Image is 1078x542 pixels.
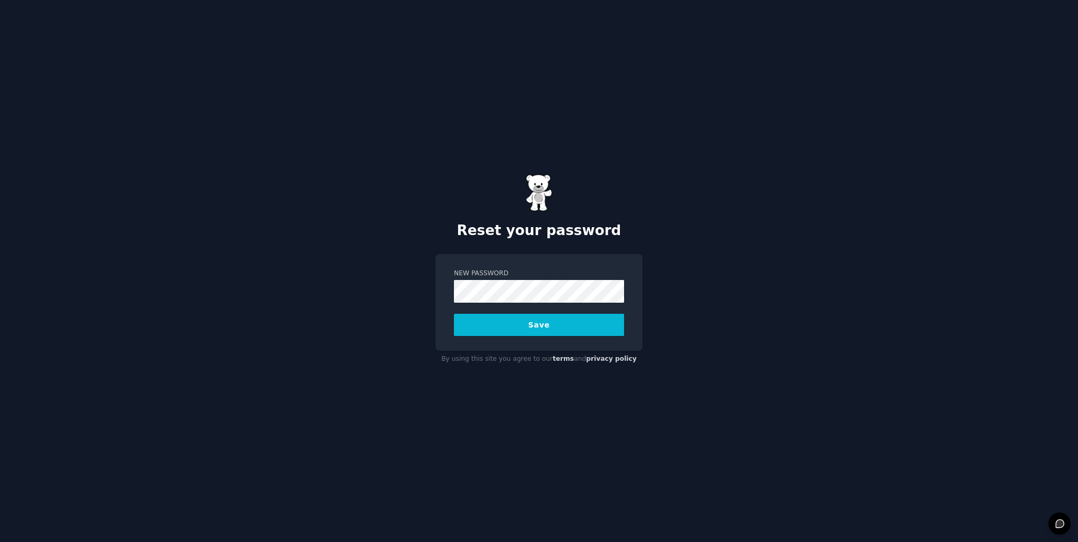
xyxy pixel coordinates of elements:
a: privacy policy [586,355,637,362]
img: Gummy Bear [526,174,552,211]
button: Save [454,314,624,336]
div: By using this site you agree to our and [435,351,643,368]
h2: Reset your password [435,222,643,239]
a: terms [553,355,574,362]
label: New Password [454,269,624,278]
